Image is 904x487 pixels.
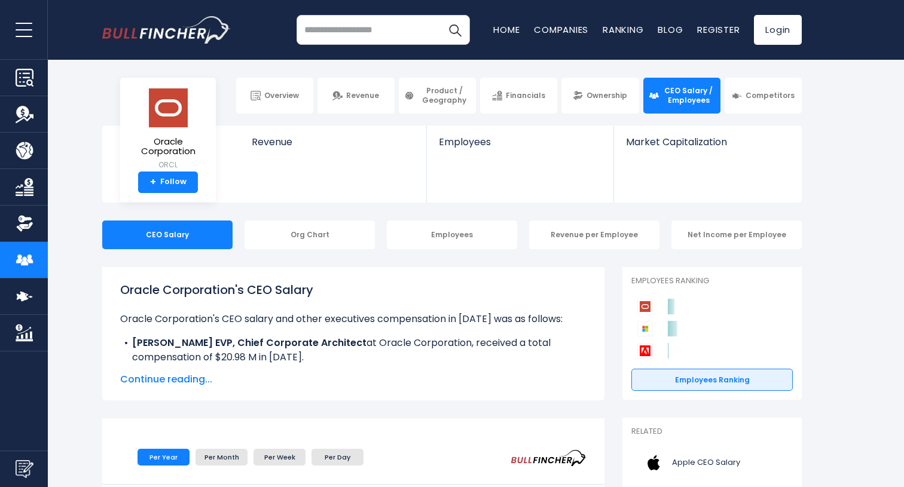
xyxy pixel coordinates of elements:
[603,23,643,36] a: Ranking
[637,321,653,336] img: Microsoft Corporation competitors logo
[418,86,471,105] span: Product / Geography
[399,78,476,114] a: Product / Geography
[102,16,231,44] a: Go to homepage
[725,78,802,114] a: Competitors
[672,458,740,468] span: Apple CEO Salary
[120,372,587,387] span: Continue reading...
[102,16,231,44] img: bullfincher logo
[240,125,427,168] a: Revenue
[264,91,299,100] span: Overview
[130,160,206,170] small: ORCL
[150,177,156,188] strong: +
[614,125,801,168] a: Market Capitalization
[662,86,715,105] span: CEO Salary / Employees
[626,136,789,148] span: Market Capitalization
[587,91,627,100] span: Ownership
[631,427,793,437] p: Related
[561,78,639,114] a: Ownership
[631,276,793,286] p: Employees Ranking
[658,23,683,36] a: Blog
[317,78,395,114] a: Revenue
[311,449,364,465] li: Per Day
[138,171,198,193] a: +Follow
[346,91,379,100] span: Revenue
[138,449,190,465] li: Per Year
[754,15,802,45] a: Login
[427,125,613,168] a: Employees
[493,23,520,36] a: Home
[130,137,206,157] span: Oracle Corporation
[129,87,207,171] a: Oracle Corporation ORCL
[639,449,668,476] img: AAPL logo
[120,336,587,365] li: at Oracle Corporation, received a total compensation of $20.98 M in [DATE].
[120,281,587,299] h1: Oracle Corporation's CEO Salary
[439,136,601,148] span: Employees
[697,23,740,36] a: Register
[440,15,470,45] button: Search
[16,215,33,232] img: Ownership
[132,336,367,350] b: [PERSON_NAME] EVP, Chief Corporate Architect
[480,78,557,114] a: Financials
[631,369,793,391] a: Employees Ranking
[196,449,248,465] li: Per Month
[102,220,233,249] div: CEO Salary
[671,220,802,249] div: Net Income per Employee
[637,299,653,314] img: Oracle Corporation competitors logo
[252,136,415,148] span: Revenue
[506,91,545,100] span: Financials
[746,91,795,100] span: Competitors
[254,449,306,465] li: Per Week
[534,23,588,36] a: Companies
[529,220,659,249] div: Revenue per Employee
[631,446,793,479] a: Apple CEO Salary
[236,78,313,114] a: Overview
[643,78,720,114] a: CEO Salary / Employees
[387,220,517,249] div: Employees
[637,343,653,359] img: Adobe competitors logo
[120,312,587,326] p: Oracle Corporation's CEO salary and other executives compensation in [DATE] was as follows:
[245,220,375,249] div: Org Chart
